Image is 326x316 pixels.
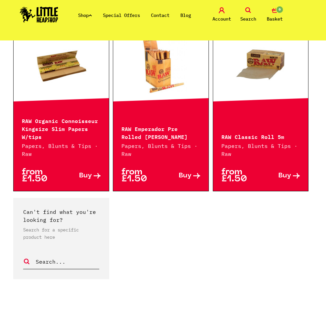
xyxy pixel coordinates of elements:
a: Hurry! Low Stock [213,30,308,96]
p: Search for a specific product here [23,226,99,241]
a: Shop [78,12,92,18]
span: Buy [278,172,291,179]
p: RAW Organic Connoisseur Kingsize Slim Papers W/tips [22,116,101,140]
a: Buy [161,169,200,183]
a: Search [237,7,260,23]
p: Papers, Blunts & Tips · Raw [22,142,101,158]
span: Buy [79,172,92,179]
p: from £1.50 [22,169,61,183]
p: Can't find what you're looking for? [23,208,99,224]
p: from £1.50 [221,169,261,183]
input: Search... [35,257,99,266]
span: Basket [267,15,283,23]
p: Papers, Blunts & Tips · Raw [221,142,300,158]
span: Account [212,15,231,23]
a: Blog [180,12,191,18]
span: 0 [276,6,284,14]
p: Papers, Blunts & Tips · Raw [121,142,200,158]
a: Contact [151,12,169,18]
p: RAW Classic Roll 5m [221,132,300,140]
span: Search [240,15,256,23]
p: RAW Emperador Pre Rolled [PERSON_NAME] [121,124,200,140]
span: Buy [179,172,192,179]
a: Special Offers [103,12,140,18]
a: Buy [260,169,300,183]
a: 0 Basket [263,7,286,23]
img: Little Head Shop Logo [20,7,58,23]
a: Buy [61,169,101,183]
p: from £1.50 [121,169,161,183]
